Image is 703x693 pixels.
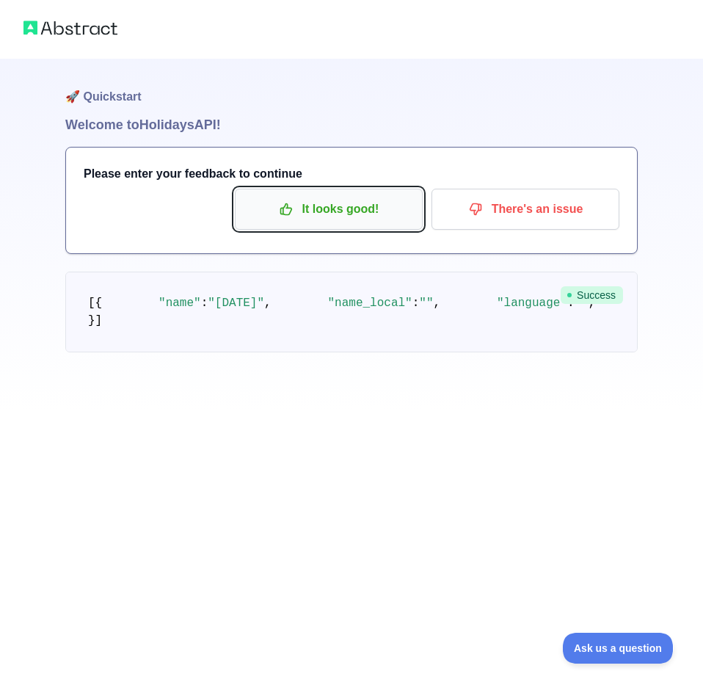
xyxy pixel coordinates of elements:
h1: 🚀 Quickstart [65,59,638,115]
iframe: Toggle Customer Support [563,633,674,664]
span: "language" [497,297,567,310]
button: It looks good! [235,189,423,230]
span: "[DATE]" [208,297,264,310]
span: "name" [159,297,201,310]
span: : [201,297,208,310]
span: , [434,297,441,310]
h1: Welcome to Holidays API! [65,115,638,135]
span: Success [561,286,623,304]
button: There's an issue [431,189,619,230]
img: Abstract logo [23,18,117,38]
span: , [264,297,272,310]
h3: Please enter your feedback to continue [84,165,619,183]
span: "name_local" [327,297,412,310]
p: It looks good! [246,197,412,222]
span: [ [88,297,95,310]
span: : [412,297,420,310]
span: "" [419,297,433,310]
p: There's an issue [442,197,608,222]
